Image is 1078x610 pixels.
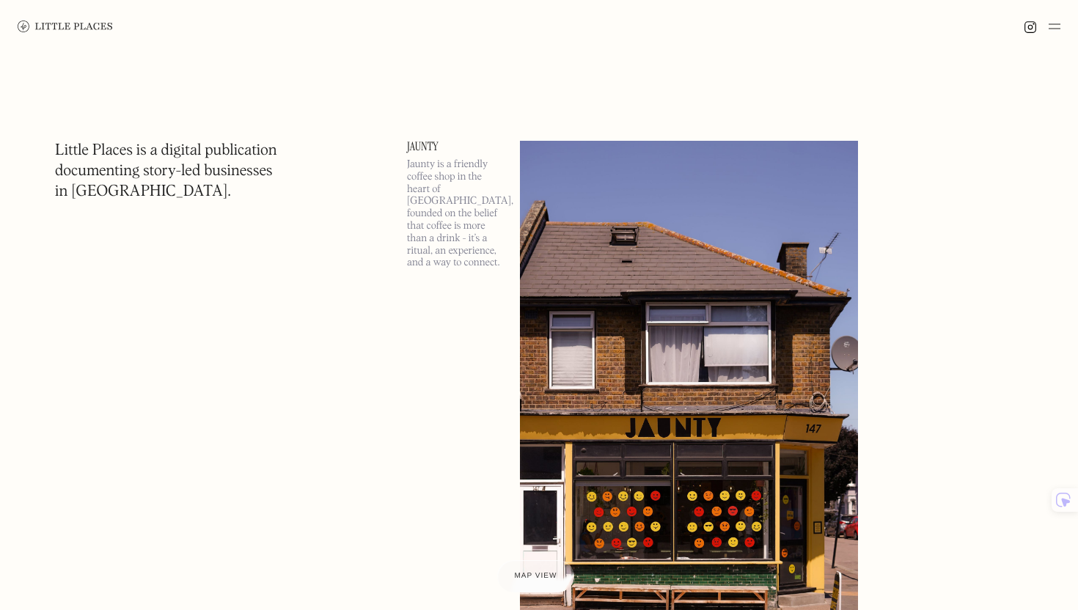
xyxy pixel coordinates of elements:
[515,572,557,580] span: Map view
[407,141,502,152] a: Jaunty
[55,141,277,202] h1: Little Places is a digital publication documenting story-led businesses in [GEOGRAPHIC_DATA].
[407,158,502,269] p: Jaunty is a friendly coffee shop in the heart of [GEOGRAPHIC_DATA], founded on the belief that co...
[497,560,575,592] a: Map view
